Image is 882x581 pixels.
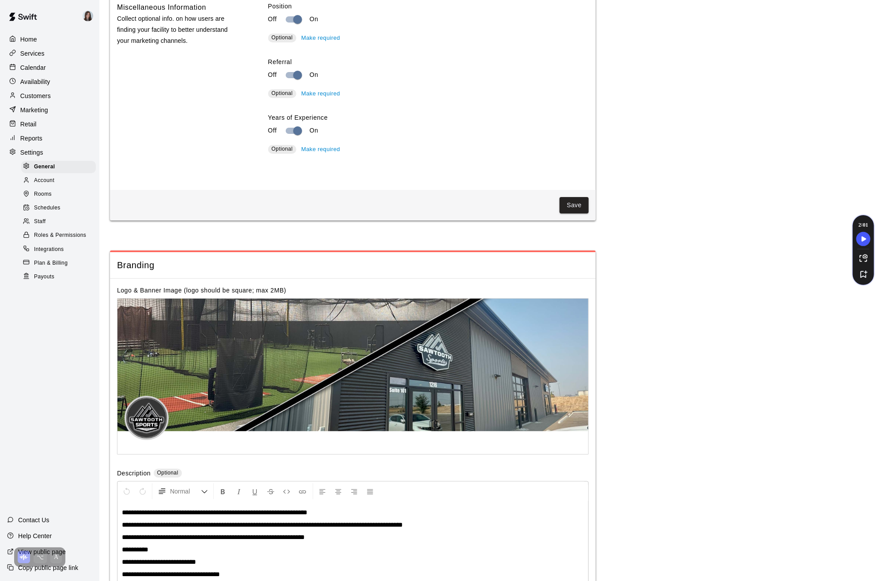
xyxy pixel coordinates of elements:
span: Roles & Permissions [34,231,86,240]
button: Insert Link [295,483,310,499]
div: Rooms [21,188,96,201]
button: Center Align [331,483,346,499]
a: Customers [7,89,92,103]
div: Staff [21,216,96,228]
button: Left Align [315,483,330,499]
button: Format Strikethrough [263,483,278,499]
button: Format Underline [247,483,262,499]
p: Retail [20,120,37,129]
a: Calendar [7,61,92,74]
p: Contact Us [18,516,49,524]
a: Services [7,47,92,60]
img: Renee Ramos [83,11,93,21]
a: Settings [7,146,92,159]
p: Availability [20,77,50,86]
p: Help Center [18,532,52,540]
button: Make required [299,31,342,45]
span: Optional [272,90,293,96]
label: Position [268,2,589,11]
a: Integrations [21,243,99,256]
p: Off [268,70,277,80]
a: Account [21,174,99,187]
span: Optional [272,34,293,41]
p: Services [20,49,45,58]
a: Availability [7,75,92,88]
span: Account [34,176,54,185]
p: On [310,126,318,135]
a: Home [7,33,92,46]
p: Settings [20,148,43,157]
div: Payouts [21,271,96,283]
a: Rooms [21,188,99,201]
span: Schedules [34,204,61,213]
span: Normal [170,487,201,496]
p: Home [20,35,37,44]
button: Format Bold [216,483,231,499]
span: Branding [117,259,589,271]
a: Retail [7,118,92,131]
label: Description [117,469,151,479]
span: Integrations [34,245,64,254]
div: Roles & Permissions [21,229,96,242]
a: Reports [7,132,92,145]
p: Off [268,126,277,135]
div: General [21,161,96,173]
button: Format Italics [231,483,246,499]
a: Schedules [21,201,99,215]
span: Optional [157,470,178,476]
button: Make required [299,87,342,101]
button: Redo [135,483,150,499]
button: Justify Align [363,483,378,499]
a: Roles & Permissions [21,229,99,243]
div: Plan & Billing [21,257,96,270]
div: Schedules [21,202,96,214]
label: Logo & Banner Image (logo should be square; max 2MB) [117,287,286,294]
div: Integrations [21,243,96,256]
span: Plan & Billing [34,259,68,268]
span: Staff [34,217,45,226]
div: Account [21,175,96,187]
div: Renee Ramos [81,7,99,25]
p: Collect optional info. on how users are finding your facility to better understand your marketing... [117,13,240,47]
p: Customers [20,91,51,100]
label: Referral [268,57,589,66]
p: On [310,15,318,24]
button: Undo [119,483,134,499]
button: Insert Code [279,483,294,499]
a: Marketing [7,103,92,117]
a: General [21,160,99,174]
label: Years of Experience [268,113,589,122]
a: Payouts [21,270,99,284]
span: General [34,163,55,171]
p: Calendar [20,63,46,72]
button: Save [560,197,589,213]
span: Payouts [34,273,54,281]
p: Reports [20,134,42,143]
button: Formatting Options [154,483,212,499]
span: Optional [272,146,293,152]
p: Marketing [20,106,48,114]
a: Staff [21,215,99,229]
p: On [310,70,318,80]
button: Make required [299,143,342,156]
p: Off [268,15,277,24]
h6: Miscellaneous Information [117,2,206,13]
button: Right Align [347,483,362,499]
span: Rooms [34,190,52,199]
a: Plan & Billing [21,256,99,270]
